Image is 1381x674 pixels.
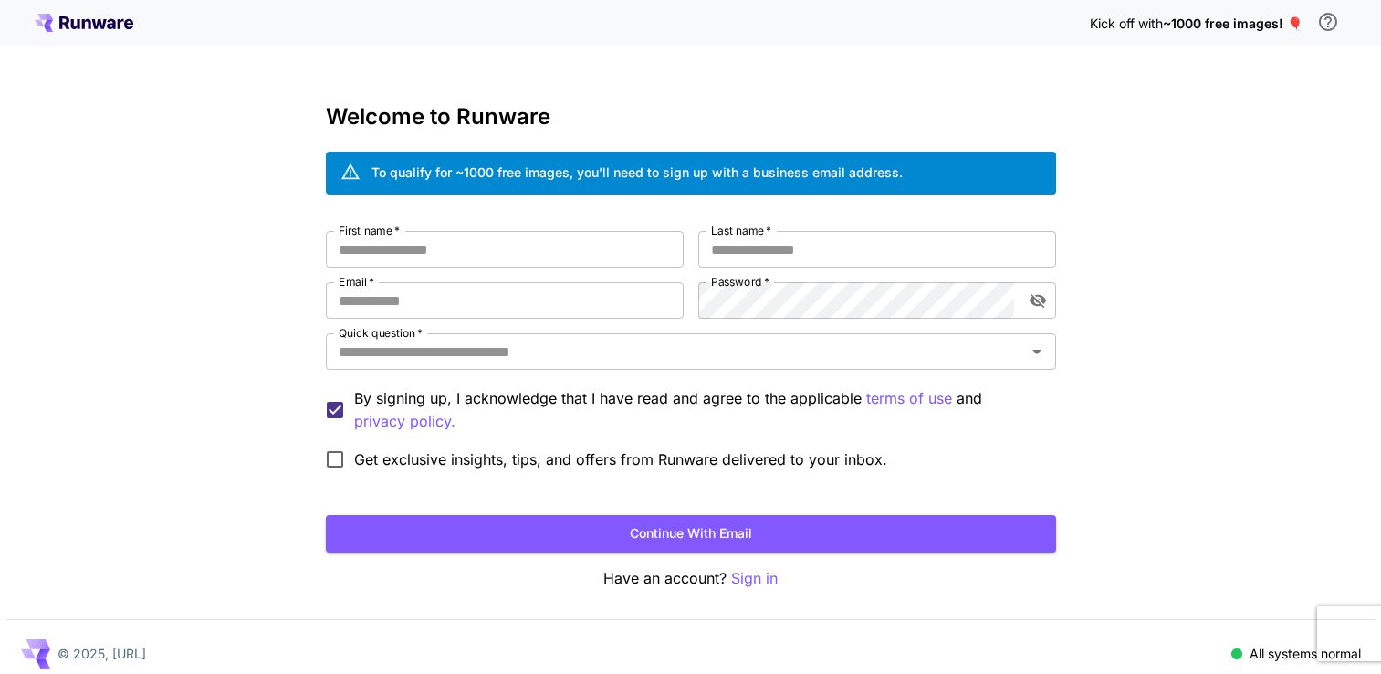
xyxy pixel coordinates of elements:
button: In order to qualify for free credit, you need to sign up with a business email address and click ... [1310,4,1346,40]
p: © 2025, [URL] [58,644,146,663]
span: Get exclusive insights, tips, and offers from Runware delivered to your inbox. [354,448,887,470]
button: Continue with email [326,515,1056,553]
label: Password [711,274,769,290]
p: By signing up, I acknowledge that I have read and agree to the applicable and [354,387,1041,433]
button: By signing up, I acknowledge that I have read and agree to the applicable terms of use and [354,410,455,433]
p: All systems normal [1250,644,1361,663]
div: To qualify for ~1000 free images, you’ll need to sign up with a business email address. [371,163,903,182]
label: First name [339,223,400,238]
p: terms of use [866,387,952,410]
label: Quick question [339,325,423,341]
label: Last name [711,223,771,238]
p: privacy policy. [354,410,455,433]
label: Email [339,274,374,290]
span: ~1000 free images! 🎈 [1163,16,1303,31]
button: toggle password visibility [1021,284,1054,317]
h3: Welcome to Runware [326,104,1056,130]
p: Have an account? [326,567,1056,590]
button: Open [1024,339,1050,364]
span: Kick off with [1090,16,1163,31]
button: By signing up, I acknowledge that I have read and agree to the applicable and privacy policy. [866,387,952,410]
button: Sign in [731,567,778,590]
